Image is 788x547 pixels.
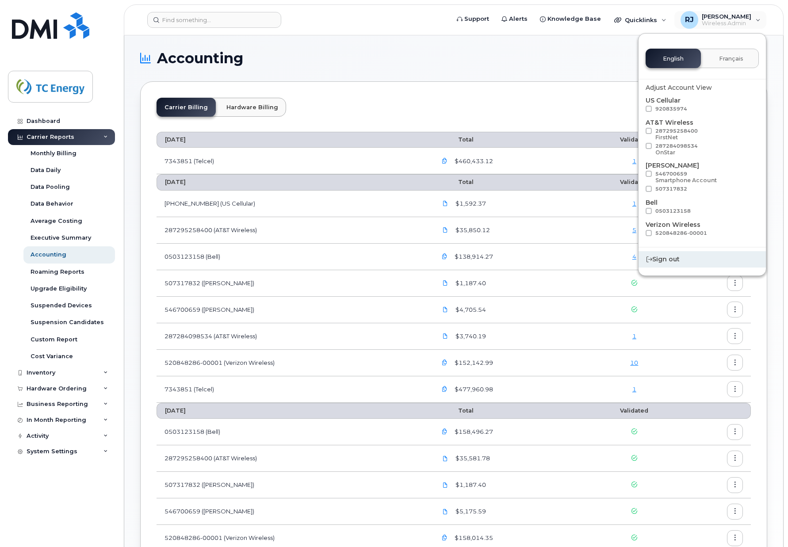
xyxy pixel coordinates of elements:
span: $152,142.99 [453,359,493,367]
span: $460,433.12 [453,157,493,165]
span: 0503123158 [655,208,691,214]
span: $3,740.19 [454,332,486,340]
th: [DATE] [157,174,429,190]
a: Hardware Billing [218,98,286,117]
span: 287295258400 [655,128,698,141]
span: $4,705.54 [454,306,486,314]
th: [DATE] [157,403,429,419]
a: 1 [632,386,636,393]
th: [DATE] [157,132,429,148]
span: Français [719,55,743,62]
a: TCEnergy.Rogers-Aug08_2025-3033178787.pdf [437,477,454,493]
span: $1,187.40 [454,279,486,287]
div: Telcel [646,242,759,261]
span: $1,592.37 [454,199,486,208]
span: $138,914.27 [453,252,493,261]
span: Total [437,407,474,414]
div: OnStar [655,149,698,156]
div: Verizon Wireless [646,220,759,239]
div: US Cellular [646,96,759,115]
div: AT&T Wireless [646,118,759,157]
td: 520848286-00001 (Verizon Wireless) [157,350,429,376]
span: Accounting [157,52,243,65]
a: TCEnergy.Rogers-Sep08_2025-3048099795.pdf [437,302,454,317]
a: TCEnergy.Rogers-Sep08_2025-3048099808.pdf [437,275,454,291]
td: 0503123158 (Bell) [157,419,429,445]
td: 0503123158 (Bell) [157,244,429,270]
a: TCEnergy.Rogers-Aug08_2025-3033178534.pdf [437,504,454,519]
a: 1 [632,333,636,340]
td: 507317832 ([PERSON_NAME]) [157,270,429,297]
span: $158,014.35 [453,534,493,542]
span: 287284098534 [655,143,698,156]
div: Smartphone Account [655,177,717,184]
span: $1,187.40 [454,481,486,489]
div: Sign out [639,251,766,268]
div: Bell [646,198,759,217]
a: TCEnergy.287295258400_20250911_F.pdf [437,222,454,238]
span: $477,960.98 [453,385,493,394]
a: 1 [632,157,636,164]
span: $158,496.27 [453,428,493,436]
a: US Cellular 920835974 09082025 Inv 0754797276.pdf [437,196,454,211]
span: $35,850.12 [454,226,490,234]
th: Validated [586,174,682,190]
a: TCEnergy.287295258400_20250811_F.pdf [437,451,454,466]
span: 507317832 [655,186,687,192]
td: 7343851 (Telcel) [157,376,429,403]
td: 546700659 ([PERSON_NAME]) [157,297,429,323]
td: 287284098534 (AT&T Wireless) [157,323,429,350]
td: 7343851 (Telcel) [157,148,429,174]
div: [PERSON_NAME] [646,161,759,195]
th: Validated [586,403,682,419]
span: Total [437,179,474,185]
a: 1 [632,200,636,207]
a: TCEnergy.287284098534_20250901_F.pdf [437,329,454,344]
span: 520848286-00001 [655,230,707,236]
td: 287295258400 (AT&T Wireless) [157,445,429,472]
span: $35,581.78 [454,454,490,463]
span: 920835974 [655,106,687,112]
div: FirstNet [655,134,698,141]
div: Adjust Account View [646,83,759,92]
iframe: Messenger Launcher [750,509,781,540]
td: [PHONE_NUMBER] (US Cellular) [157,191,429,217]
td: 546700659 ([PERSON_NAME]) [157,498,429,525]
span: Total [437,136,474,143]
a: 4 [632,253,636,260]
td: 507317832 ([PERSON_NAME]) [157,472,429,498]
span: 546700659 [655,171,717,184]
a: 10 [630,359,638,366]
td: 287295258400 (AT&T Wireless) [157,217,429,244]
a: 5 [632,226,636,233]
th: Validated [586,132,682,148]
span: $5,175.59 [454,507,486,516]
